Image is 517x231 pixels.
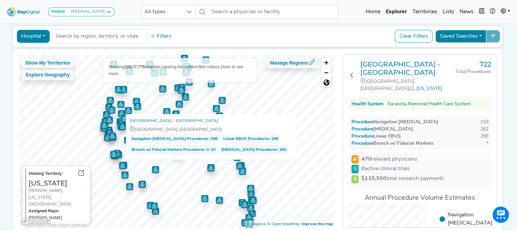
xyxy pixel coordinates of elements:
[236,162,243,170] div: Map marker
[202,56,209,64] div: Map marker
[117,101,124,108] div: Map marker
[152,208,159,215] div: Map marker
[129,145,218,155] span: : 1-10
[111,152,118,159] div: Map marker
[75,168,87,179] button: Go to territory page
[351,119,438,126] div: Navigation [MEDICAL_DATA]
[109,65,221,69] span: Showing of hospitals meeting the current filter criteria.
[163,108,170,115] div: Map marker
[221,146,277,153] span: [MEDICAL_DATA] Procedures
[124,137,131,144] div: Map marker
[416,86,442,91] span: [US_STATE]
[239,168,246,175] div: Map marker
[301,222,333,226] a: Map feedback
[209,5,339,19] input: Search a physician or facility
[480,133,488,140] div: 299
[181,55,188,62] div: Map marker
[118,123,125,130] div: Map marker
[358,120,373,125] span: Procedure
[108,107,115,114] div: Map marker
[245,214,253,221] div: Map marker
[174,84,182,91] div: Map marker
[133,98,140,105] div: Map marker
[239,199,246,206] div: Map marker
[439,211,492,227] li: Navigation [MEDICAL_DATA]
[107,97,114,104] div: Map marker
[106,130,113,137] div: Map marker
[223,136,269,142] span: Linear EBUS Procedures
[100,124,107,131] div: Map marker
[152,166,159,173] div: Map marker
[219,97,226,104] div: Map marker
[395,30,433,43] button: Clear Filters
[360,60,455,76] a: [GEOGRAPHIC_DATA] - [GEOGRAPHIC_DATA]
[241,219,248,226] div: Map marker
[361,165,410,173] span: active clinical trials
[216,112,223,120] div: Map marker
[351,101,383,108] div: Health System
[360,78,455,92] div: [GEOGRAPHIC_DATA], [GEOGRAPHIC_DATA]
[322,77,331,87] button: Reset bearing to north
[241,201,248,208] div: Map marker
[387,101,470,108] a: Sarasota Memorial Health Care System
[207,164,214,171] div: Map marker
[361,155,417,163] span: relevant physicians
[22,70,73,80] button: Explore Geography
[118,110,125,117] div: Map marker
[134,103,141,110] div: Map marker
[358,127,373,132] span: Procedure
[120,162,127,169] div: Map marker
[409,86,416,91] span: |
[105,104,113,111] div: Map marker
[457,5,476,19] a: News
[172,110,179,118] div: Map marker
[124,65,131,69] b: 100
[322,78,331,87] span: Reset zoom
[248,210,256,217] div: Map marker
[219,145,289,155] span: : 262
[361,176,386,181] strong: $110,500
[129,134,220,144] span: : 168
[21,218,51,226] a: Mapbox logo
[267,222,300,226] a: OpenStreetMap
[247,222,266,226] a: Mapbox
[119,162,126,169] div: Map marker
[361,157,372,162] strong: 470
[349,193,491,203] div: Annual Procedure Volume Estimates
[358,134,373,139] span: Procedure
[118,120,125,127] div: Map marker
[110,151,117,158] div: Map marker
[121,115,128,122] div: Map marker
[115,86,122,93] div: Map marker
[51,10,65,14] strong: Module
[238,162,245,169] div: Map marker
[148,31,173,42] button: Filters
[104,134,111,141] div: Map marker
[29,170,63,177] label: Viewing Territory:
[247,219,254,226] div: Map marker
[29,209,59,213] strong: Assigned Reps:
[129,118,218,124] a: [GEOGRAPHIC_DATA] - [GEOGRAPHIC_DATA]
[68,9,105,15] div: [MEDICAL_DATA]
[476,5,487,19] button: Intel Book
[249,197,257,204] div: Map marker
[247,205,254,212] div: Map marker
[105,127,113,134] div: Map marker
[435,30,486,43] button: Saved Searches
[361,166,365,172] strong: 0
[176,101,183,108] div: Map marker
[102,118,109,125] div: Map marker
[178,87,185,94] div: Map marker
[117,118,124,125] div: Map marker
[118,86,125,93] div: Map marker
[109,65,243,76] span: Zoom to see more.
[106,117,113,124] div: Map marker
[207,164,214,172] div: Map marker
[208,80,215,87] div: Map marker
[480,126,488,133] div: 262
[247,190,255,197] div: Map marker
[201,195,208,202] div: Map marker
[322,68,331,77] button: Zoom out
